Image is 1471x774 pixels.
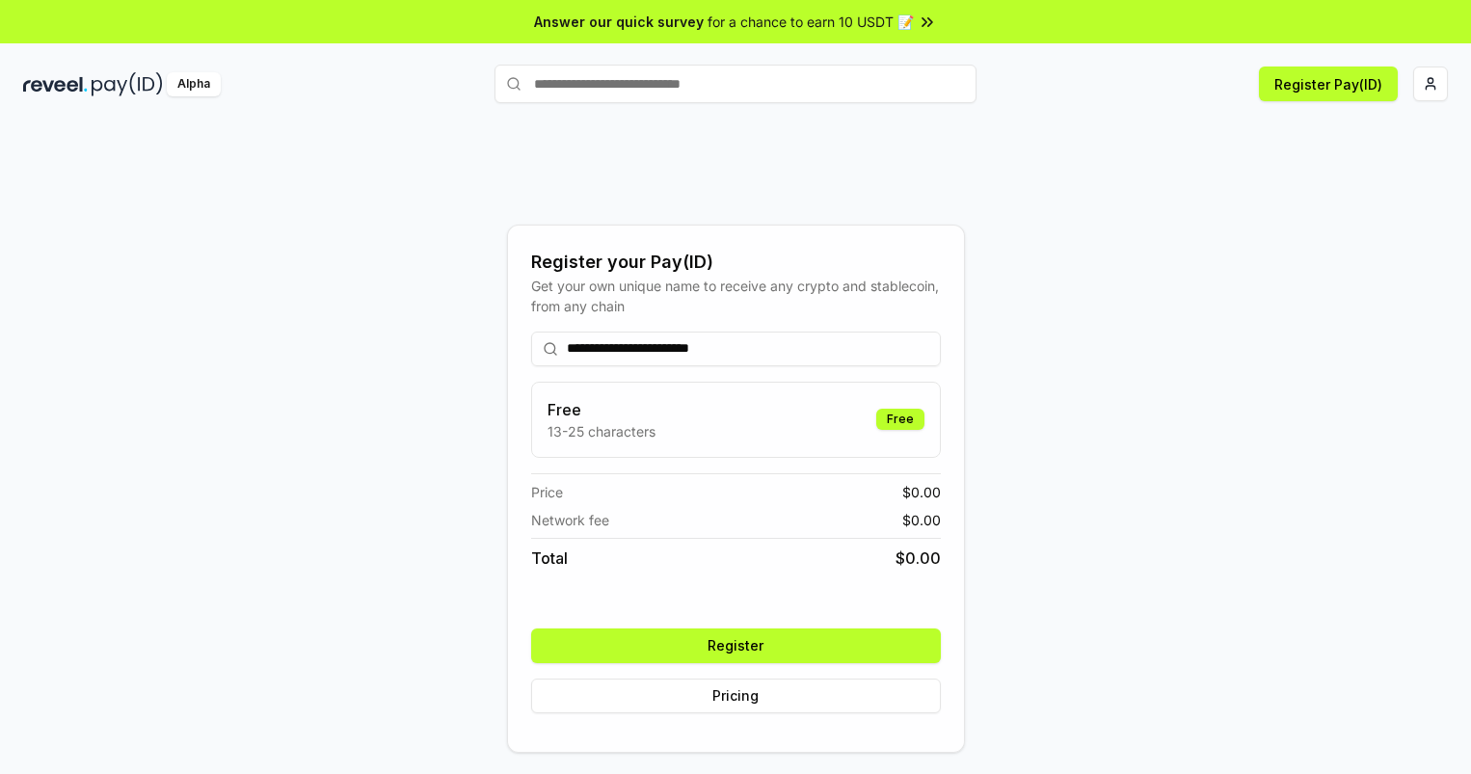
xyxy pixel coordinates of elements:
[548,421,655,441] p: 13-25 characters
[534,12,704,32] span: Answer our quick survey
[92,72,163,96] img: pay_id
[708,12,914,32] span: for a chance to earn 10 USDT 📝
[531,249,941,276] div: Register your Pay(ID)
[548,398,655,421] h3: Free
[531,482,563,502] span: Price
[902,510,941,530] span: $ 0.00
[1259,67,1398,101] button: Register Pay(ID)
[531,276,941,316] div: Get your own unique name to receive any crypto and stablecoin, from any chain
[531,679,941,713] button: Pricing
[531,628,941,663] button: Register
[531,547,568,570] span: Total
[896,547,941,570] span: $ 0.00
[876,409,924,430] div: Free
[902,482,941,502] span: $ 0.00
[167,72,221,96] div: Alpha
[23,72,88,96] img: reveel_dark
[531,510,609,530] span: Network fee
